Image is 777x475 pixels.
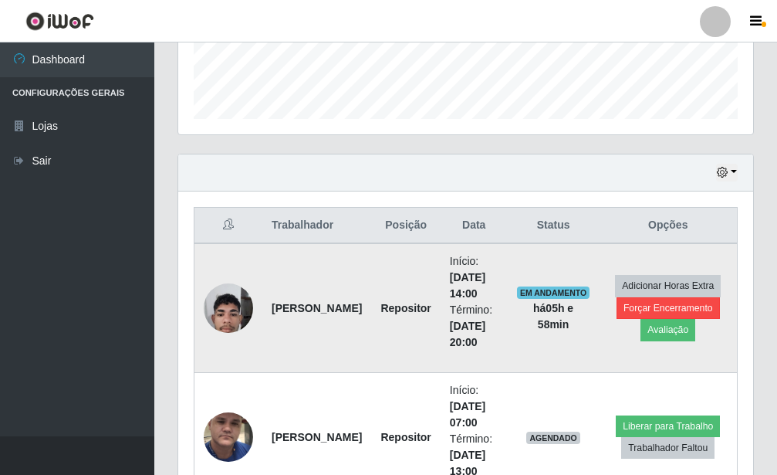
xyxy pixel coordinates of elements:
[450,320,485,348] time: [DATE] 20:00
[450,302,498,351] li: Término:
[508,208,600,244] th: Status
[450,382,498,431] li: Início:
[380,431,431,443] strong: Repositor
[272,431,362,443] strong: [PERSON_NAME]
[272,302,362,314] strong: [PERSON_NAME]
[450,253,498,302] li: Início:
[262,208,371,244] th: Trabalhador
[517,287,590,299] span: EM ANDAMENTO
[617,297,720,319] button: Forçar Encerramento
[621,437,715,459] button: Trabalhador Faltou
[204,275,253,341] img: 1754224796646.jpeg
[616,416,720,437] button: Liberar para Trabalho
[640,319,695,341] button: Avaliação
[371,208,440,244] th: Posição
[526,432,580,444] span: AGENDADO
[380,302,431,314] strong: Repositor
[25,12,94,31] img: CoreUI Logo
[615,275,721,297] button: Adicionar Horas Extra
[450,400,485,429] time: [DATE] 07:00
[450,271,485,300] time: [DATE] 14:00
[533,302,573,331] strong: há 05 h e 58 min
[600,208,738,244] th: Opções
[441,208,508,244] th: Data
